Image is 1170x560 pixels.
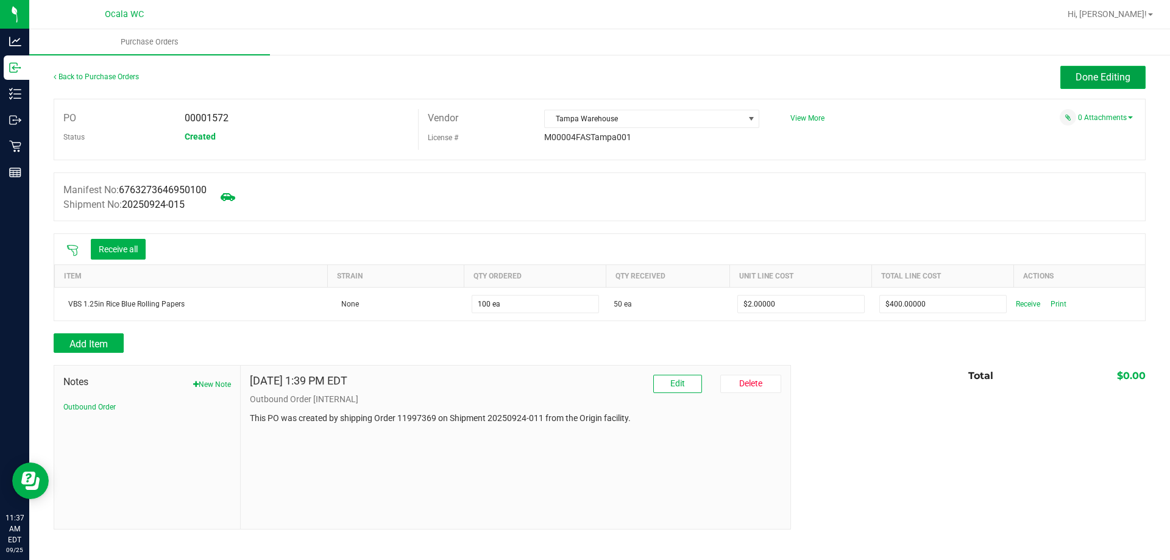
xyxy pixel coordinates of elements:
[1046,297,1071,311] span: Print
[1076,71,1130,83] span: Done Editing
[1014,264,1145,287] th: Actions
[5,512,24,545] p: 11:37 AM EDT
[62,299,321,310] div: VBS 1.25in Rice Blue Rolling Papers
[69,338,108,350] span: Add Item
[428,109,458,127] label: Vendor
[29,29,270,55] a: Purchase Orders
[738,296,864,313] input: $0.00000
[872,264,1014,287] th: Total Line Cost
[1068,9,1147,19] span: Hi, [PERSON_NAME]!
[328,264,464,287] th: Strain
[9,166,21,179] inline-svg: Reports
[54,73,139,81] a: Back to Purchase Orders
[544,132,631,142] span: M00004FASTampa001
[63,128,85,146] label: Status
[63,109,76,127] label: PO
[614,299,632,310] span: 50 ea
[880,296,1006,313] input: $0.00000
[119,184,207,196] span: 6763273646950100
[653,375,702,393] button: Edit
[335,300,359,308] span: None
[5,545,24,555] p: 09/25
[104,37,195,48] span: Purchase Orders
[472,296,598,313] input: 0 ea
[250,375,347,387] h4: [DATE] 1:39 PM EDT
[9,62,21,74] inline-svg: Inbound
[216,185,240,209] span: Mark as not Arrived
[185,112,229,124] span: 00001572
[9,35,21,48] inline-svg: Analytics
[91,239,146,260] button: Receive all
[63,402,116,413] button: Outbound Order
[1117,370,1146,381] span: $0.00
[250,393,781,406] p: Outbound Order [INTERNAL]
[1060,109,1076,126] span: Attach a document
[9,114,21,126] inline-svg: Outbound
[63,183,207,197] label: Manifest No:
[545,110,743,127] span: Tampa Warehouse
[122,199,185,210] span: 20250924-015
[1060,66,1146,89] button: Done Editing
[66,244,79,257] span: Scan packages to receive
[9,140,21,152] inline-svg: Retail
[63,375,231,389] span: Notes
[12,463,49,499] iframe: Resource center
[63,197,185,212] label: Shipment No:
[790,114,824,122] a: View More
[428,129,458,147] label: License #
[730,264,872,287] th: Unit Line Cost
[670,378,685,388] span: Edit
[968,370,993,381] span: Total
[739,378,762,388] span: Delete
[606,264,730,287] th: Qty Received
[464,264,606,287] th: Qty Ordered
[55,264,328,287] th: Item
[250,412,781,425] p: This PO was created by shipping Order 11997369 on Shipment 20250924-011 from the Origin facility.
[185,132,216,141] span: Created
[1078,113,1133,122] a: 0 Attachments
[105,9,144,19] span: Ocala WC
[9,88,21,100] inline-svg: Inventory
[1016,297,1040,311] span: Receive
[54,333,124,353] button: Add Item
[193,379,231,390] button: New Note
[720,375,781,393] button: Delete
